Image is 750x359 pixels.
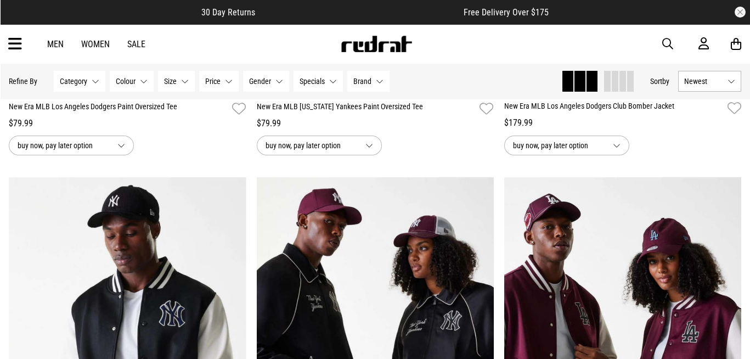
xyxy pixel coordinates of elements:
[353,77,371,86] span: Brand
[201,7,255,18] span: 30 Day Returns
[504,100,723,116] a: New Era MLB Los Angeles Dodgers Club Bomber Jacket
[9,136,134,155] button: buy now, pay later option
[199,71,239,92] button: Price
[678,71,741,92] button: Newest
[266,139,357,152] span: buy now, pay later option
[110,71,154,92] button: Colour
[9,4,42,37] button: Open LiveChat chat widget
[464,7,549,18] span: Free Delivery Over $175
[257,136,382,155] button: buy now, pay later option
[9,101,228,117] a: New Era MLB Los Angeles Dodgers Paint Oversized Tee
[54,71,105,92] button: Category
[205,77,221,86] span: Price
[504,116,741,130] div: $179.99
[684,77,723,86] span: Newest
[513,139,604,152] span: buy now, pay later option
[300,77,325,86] span: Specials
[81,39,110,49] a: Women
[294,71,343,92] button: Specials
[243,71,289,92] button: Gender
[164,77,177,86] span: Size
[158,71,195,92] button: Size
[9,117,246,130] div: $79.99
[47,39,64,49] a: Men
[249,77,271,86] span: Gender
[9,77,37,86] p: Refine By
[257,101,476,117] a: New Era MLB [US_STATE] Yankees Paint Oversized Tee
[127,39,145,49] a: Sale
[60,77,87,86] span: Category
[662,77,669,86] span: by
[340,36,413,52] img: Redrat logo
[347,71,390,92] button: Brand
[650,75,669,88] button: Sortby
[116,77,136,86] span: Colour
[18,139,109,152] span: buy now, pay later option
[277,7,442,18] iframe: Customer reviews powered by Trustpilot
[504,136,629,155] button: buy now, pay later option
[257,117,494,130] div: $79.99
